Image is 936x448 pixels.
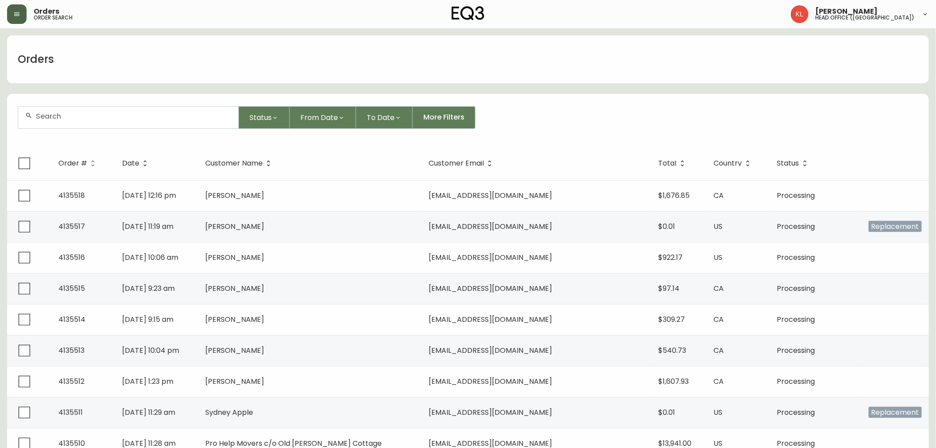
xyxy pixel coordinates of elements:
span: CA [714,376,724,386]
span: 4135513 [58,345,84,355]
span: [PERSON_NAME] [205,314,264,324]
span: [PERSON_NAME] [205,221,264,232]
span: [PERSON_NAME] [205,345,264,355]
span: Processing [777,252,815,263]
h5: order search [34,15,73,20]
span: [EMAIL_ADDRESS][DOMAIN_NAME] [429,252,552,263]
span: Customer Name [205,161,263,166]
span: Order # [58,159,99,167]
span: Replacement [869,221,922,232]
span: 4135511 [58,407,83,417]
span: [DATE] 1:23 pm [122,376,173,386]
span: [EMAIL_ADDRESS][DOMAIN_NAME] [429,283,552,294]
span: 4135515 [58,283,85,294]
span: [DATE] 11:19 am [122,221,173,232]
span: Total [659,159,688,167]
span: Total [659,161,677,166]
span: Country [714,161,742,166]
button: From Date [290,106,356,129]
span: [DATE] 12:16 pm [122,190,176,201]
span: $309.27 [659,314,685,324]
span: More Filters [423,112,464,122]
span: Sydney Apple [205,407,253,417]
span: [EMAIL_ADDRESS][DOMAIN_NAME] [429,407,552,417]
span: [PERSON_NAME] [816,8,878,15]
span: CA [714,345,724,355]
span: 4135514 [58,314,85,324]
span: 4135518 [58,190,85,201]
span: Processing [777,314,815,324]
span: [EMAIL_ADDRESS][DOMAIN_NAME] [429,221,552,232]
span: To Date [367,112,395,123]
span: 4135512 [58,376,84,386]
span: Processing [777,221,815,232]
span: US [714,252,723,263]
span: Customer Email [429,161,484,166]
button: Status [239,106,290,129]
span: [DATE] 10:06 am [122,252,178,263]
span: [EMAIL_ADDRESS][DOMAIN_NAME] [429,345,552,355]
span: Status [249,112,272,123]
span: CA [714,283,724,294]
span: [EMAIL_ADDRESS][DOMAIN_NAME] [429,190,552,201]
span: [DATE] 11:29 am [122,407,175,417]
img: 2c0c8aa7421344cf0398c7f872b772b5 [791,5,809,23]
span: Customer Name [205,159,274,167]
span: $97.14 [659,283,680,294]
span: $922.17 [659,252,683,263]
img: logo [452,6,484,20]
span: $1,607.93 [659,376,689,386]
span: Orders [34,8,59,15]
span: From Date [300,112,338,123]
input: Search [36,112,231,120]
span: US [714,221,723,232]
button: To Date [356,106,413,129]
span: Date [122,159,151,167]
span: 4135517 [58,221,85,232]
span: [PERSON_NAME] [205,252,264,263]
span: Date [122,161,139,166]
span: US [714,407,723,417]
span: 4135516 [58,252,85,263]
span: $540.73 [659,345,687,355]
span: CA [714,314,724,324]
span: Processing [777,345,815,355]
span: Status [777,161,799,166]
span: $0.01 [659,407,675,417]
span: [EMAIL_ADDRESS][DOMAIN_NAME] [429,314,552,324]
span: Order # [58,161,87,166]
h1: Orders [18,52,54,67]
span: [EMAIL_ADDRESS][DOMAIN_NAME] [429,376,552,386]
span: Processing [777,407,815,417]
span: Customer Email [429,159,495,167]
span: Status [777,159,811,167]
span: $0.01 [659,221,675,232]
span: CA [714,190,724,201]
span: [PERSON_NAME] [205,376,264,386]
span: [DATE] 9:15 am [122,314,173,324]
span: [DATE] 9:23 am [122,283,175,294]
span: [DATE] 10:04 pm [122,345,179,355]
span: Processing [777,190,815,201]
span: [PERSON_NAME] [205,190,264,201]
h5: head office ([GEOGRAPHIC_DATA]) [816,15,915,20]
span: Replacement [869,407,922,418]
span: $1,676.85 [659,190,690,201]
span: Processing [777,376,815,386]
span: Country [714,159,754,167]
button: More Filters [413,106,476,129]
span: [PERSON_NAME] [205,283,264,294]
span: Processing [777,283,815,294]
